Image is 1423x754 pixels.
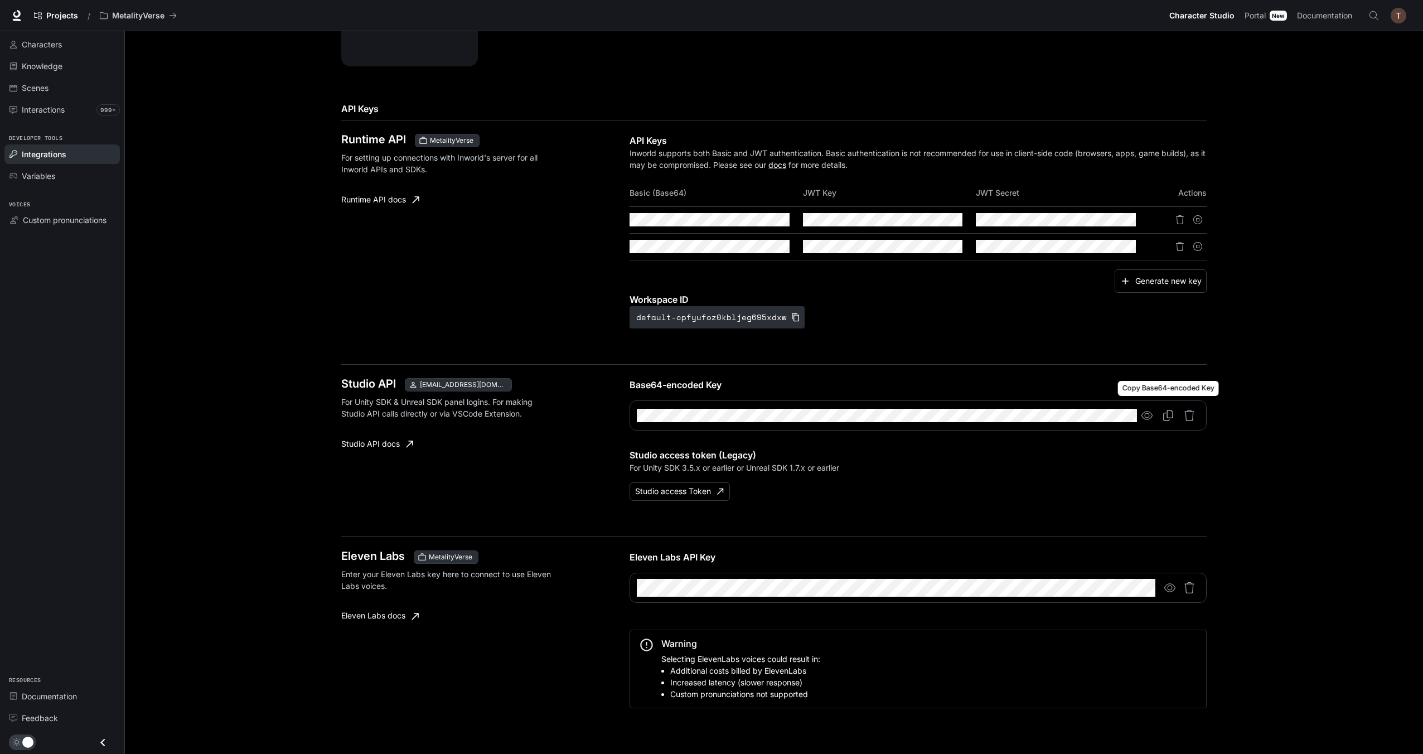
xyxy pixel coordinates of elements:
span: Feedback [22,712,58,724]
a: Feedback [4,708,120,728]
p: For Unity SDK & Unreal SDK panel logins. For making Studio API calls directly or via VSCode Exten... [341,396,551,419]
span: Portal [1245,9,1266,23]
span: Integrations [22,148,66,160]
th: JWT Secret [976,180,1149,206]
a: docs [768,160,786,170]
p: MetalityVerse [112,11,164,21]
div: This key will apply to your current workspace only [414,550,478,564]
span: MetalityVerse [425,136,478,146]
span: Interactions [22,104,65,115]
a: Runtime API docs [337,188,424,211]
div: Warning [661,637,820,650]
div: These keys will apply to your current workspace only [415,134,480,147]
p: Base64-encoded Key [630,378,1207,391]
button: All workspaces [95,4,182,27]
p: Enter your Eleven Labs key here to connect to use Eleven Labs voices. [341,568,551,592]
a: Interactions [4,100,120,119]
button: Generate new key [1115,269,1207,293]
button: Suspend API key [1189,211,1207,229]
h3: Runtime API [341,134,406,145]
th: Basic (Base64) [630,180,802,206]
span: Scenes [22,82,49,94]
a: Documentation [1293,4,1361,27]
a: PortalNew [1240,4,1291,27]
span: Variables [22,170,55,182]
button: default-cpfyufoz0kbljeg695xdxw [630,306,805,328]
button: Copy Base64-encoded Key [1158,405,1178,426]
button: Close drawer [90,731,115,754]
div: / [83,10,95,22]
span: Character Studio [1169,9,1235,23]
li: Custom pronunciations not supported [670,688,820,700]
button: Delete API key [1171,238,1189,255]
span: Documentation [22,690,77,702]
h3: Studio API [341,378,396,389]
a: Studio API docs [337,433,418,455]
h3: Eleven Labs [341,550,405,562]
a: Custom pronunciations [4,210,120,230]
th: JWT Key [803,180,976,206]
p: For Unity SDK 3.5.x or earlier or Unreal SDK 1.7.x or earlier [630,462,1207,473]
p: Studio access token (Legacy) [630,448,1207,462]
span: Custom pronunciations [23,214,107,226]
span: [EMAIL_ADDRESS][DOMAIN_NAME] [415,380,510,390]
a: Go to projects [29,4,83,27]
p: Inworld supports both Basic and JWT authentication. Basic authentication is not recommended for u... [630,147,1207,171]
button: Suspend API key [1189,238,1207,255]
th: Actions [1149,180,1207,206]
span: 999+ [96,104,120,115]
p: Eleven Labs API Key [630,550,1207,564]
a: Character Studio [1165,4,1239,27]
button: Studio access Token [630,482,730,501]
div: New [1270,11,1287,21]
span: Knowledge [22,60,62,72]
span: MetalityVerse [424,552,477,562]
div: This key applies to current user accounts [405,378,512,391]
a: Characters [4,35,120,54]
p: For setting up connections with Inworld's server for all Inworld APIs and SDKs. [341,152,551,175]
li: Increased latency (slower response) [670,676,820,688]
span: Documentation [1297,9,1352,23]
p: Workspace ID [630,293,1207,306]
button: User avatar [1387,4,1410,27]
a: Documentation [4,687,120,706]
a: Integrations [4,144,120,164]
div: Copy Base64-encoded Key [1118,381,1219,396]
span: Dark mode toggle [22,736,33,748]
a: Scenes [4,78,120,98]
li: Additional costs billed by ElevenLabs [670,665,820,676]
span: Projects [46,11,78,21]
a: Variables [4,166,120,186]
a: Eleven Labs docs [337,605,423,627]
img: User avatar [1391,8,1406,23]
button: Open Command Menu [1363,4,1385,27]
h2: API Keys [341,102,1207,115]
p: API Keys [630,134,1207,147]
span: Characters [22,38,62,50]
button: Delete API key [1171,211,1189,229]
p: Selecting ElevenLabs voices could result in: [661,653,820,700]
a: Knowledge [4,56,120,76]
